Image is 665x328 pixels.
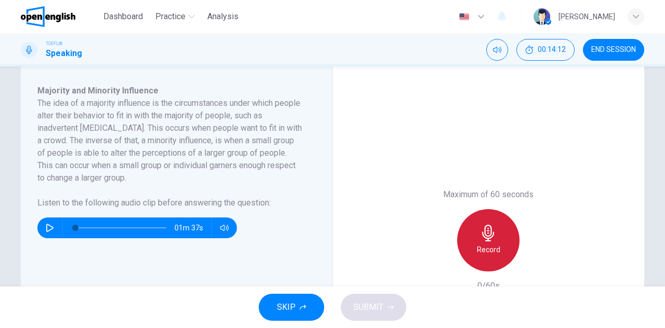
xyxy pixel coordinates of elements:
[37,197,303,209] h6: Listen to the following audio clip before answering the question :
[259,294,324,321] button: SKIP
[277,300,296,315] span: SKIP
[458,13,471,21] img: en
[538,46,566,54] span: 00:14:12
[477,243,500,256] h6: Record
[155,10,185,23] span: Practice
[203,7,243,26] button: Analysis
[151,7,199,26] button: Practice
[99,7,147,26] button: Dashboard
[21,6,99,27] a: OpenEnglish logo
[516,39,575,61] div: Hide
[46,40,62,47] span: TOEFL®
[477,280,500,292] h6: 0/60s
[37,97,303,184] h6: The idea of a majority influence is the circumstances under which people alter their behavior to ...
[516,39,575,61] button: 00:14:12
[21,6,75,27] img: OpenEnglish logo
[583,39,644,61] button: END SESSION
[558,10,615,23] div: [PERSON_NAME]
[534,8,550,25] img: Profile picture
[46,47,82,60] h1: Speaking
[443,188,534,201] h6: Maximum of 60 seconds
[457,209,520,271] button: Record
[103,10,143,23] span: Dashboard
[175,217,211,238] span: 01m 37s
[37,86,158,95] span: Majority and Minority Influence
[486,39,508,61] div: Mute
[207,10,238,23] span: Analysis
[591,46,636,54] span: END SESSION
